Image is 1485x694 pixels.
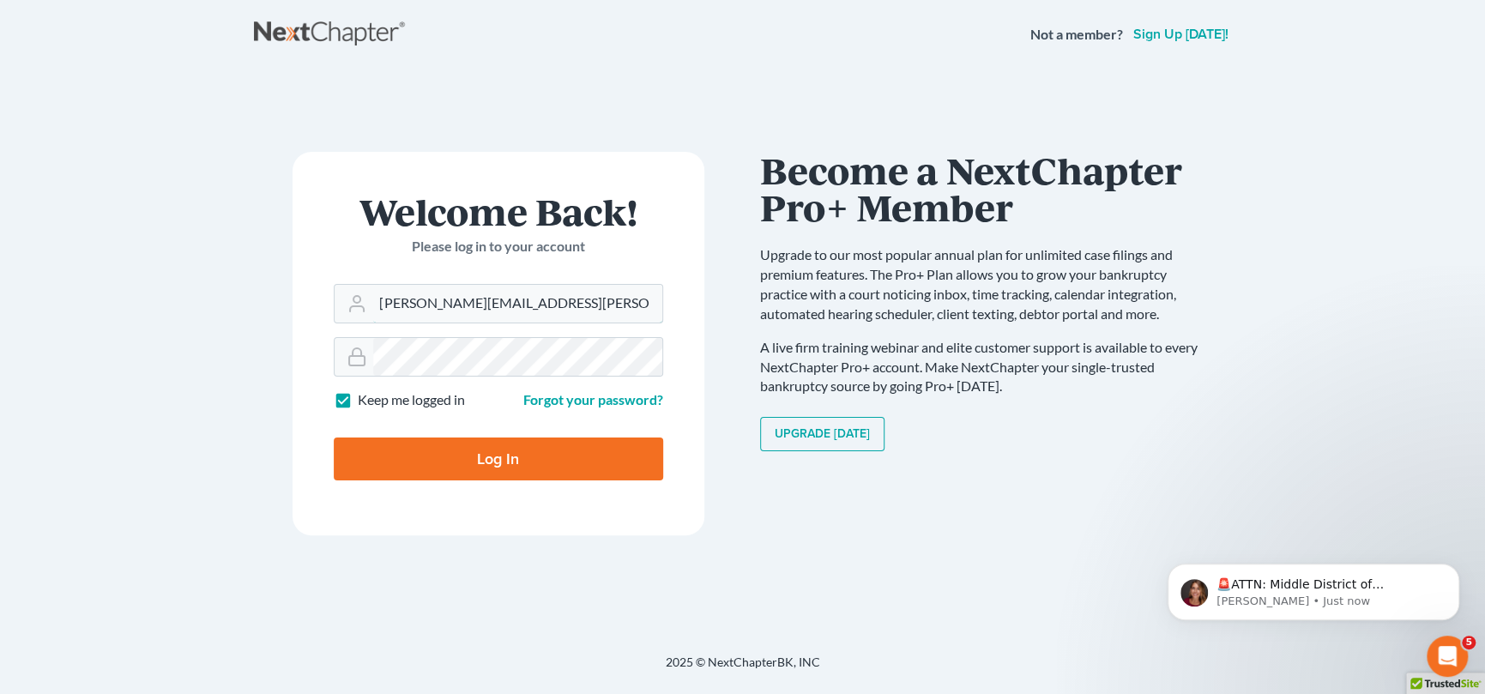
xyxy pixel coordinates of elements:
a: Sign up [DATE]! [1130,27,1232,41]
h1: Welcome Back! [334,193,663,230]
p: Please log in to your account [334,237,663,256]
iframe: Intercom live chat [1427,636,1468,677]
h1: Become a NextChapter Pro+ Member [760,152,1215,225]
p: A live firm training webinar and elite customer support is available to every NextChapter Pro+ ac... [760,338,1215,397]
span: 5 [1462,636,1476,649]
iframe: Intercom notifications message [1142,528,1485,648]
input: Log In [334,438,663,480]
div: 2025 © NextChapterBK, INC [254,654,1232,685]
input: Email Address [373,285,662,323]
a: Forgot your password? [523,391,663,407]
strong: Not a member? [1030,25,1123,45]
a: Upgrade [DATE] [760,417,884,451]
label: Keep me logged in [358,390,465,410]
p: Upgrade to our most popular annual plan for unlimited case filings and premium features. The Pro+... [760,245,1215,323]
